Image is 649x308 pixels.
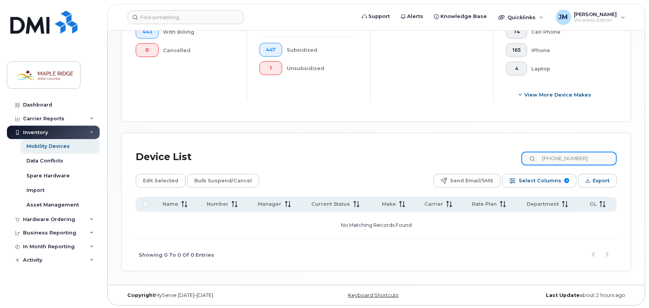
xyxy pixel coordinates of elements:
[513,29,521,35] span: 74
[357,9,395,24] a: Support
[513,47,521,53] span: 165
[407,13,423,20] span: Alerts
[532,62,605,75] div: Laptop
[502,174,577,188] button: Select Columns 9
[207,201,228,208] span: Number
[564,178,569,183] span: 9
[450,175,493,187] span: Send Email/SMS
[513,66,521,72] span: 4
[163,201,178,208] span: Name
[461,292,631,298] div: about 2 hours ago
[506,43,527,57] button: 165
[127,292,155,298] strong: Copyright
[524,91,591,98] span: View More Device Makes
[194,175,252,187] span: Bulk Suspend/Cancel
[578,174,617,188] button: Export
[574,11,617,17] span: [PERSON_NAME]
[574,17,617,23] span: Wireless Admin
[368,13,390,20] span: Support
[260,61,283,75] button: 1
[593,175,610,187] span: Export
[266,47,276,53] span: 447
[590,201,596,208] span: GL
[348,292,398,298] a: Keyboard Shortcuts
[258,201,282,208] span: Manager
[508,14,536,20] span: Quicklinks
[506,25,527,39] button: 74
[395,9,429,24] a: Alerts
[311,201,350,208] span: Current Status
[506,88,605,102] button: View More Device Makes
[143,175,178,187] span: Edit Selected
[187,174,259,188] button: Bulk Suspend/Cancel
[527,201,559,208] span: Department
[493,10,549,25] div: Quicklinks
[550,10,631,25] div: Jeff Melanson
[382,201,396,208] span: Make
[266,65,276,71] span: 1
[136,43,159,57] button: 0
[128,10,244,24] input: Find something...
[429,9,492,24] a: Knowledge Base
[139,215,614,236] p: No Matching Records Found
[136,147,192,167] div: Device List
[519,175,561,187] span: Select Columns
[472,201,497,208] span: Rate Plan
[260,43,283,57] button: 447
[424,201,443,208] span: Carrier
[122,292,291,298] div: MyServe [DATE]–[DATE]
[163,25,235,39] div: With Billing
[506,62,527,75] button: 4
[136,25,159,39] button: 443
[287,61,358,75] div: Unsubsidized
[532,25,605,39] div: Cell Phone
[163,43,235,57] div: Cancelled
[546,292,580,298] strong: Last Update
[287,43,358,57] div: Subsidized
[136,174,186,188] button: Edit Selected
[142,47,152,53] span: 0
[532,43,605,57] div: iPhone
[440,13,487,20] span: Knowledge Base
[142,29,152,35] span: 443
[521,152,617,165] input: Search Device List ...
[434,174,501,188] button: Send Email/SMS
[139,249,214,261] span: Showing 0 To 0 Of 0 Entries
[559,13,568,22] span: JM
